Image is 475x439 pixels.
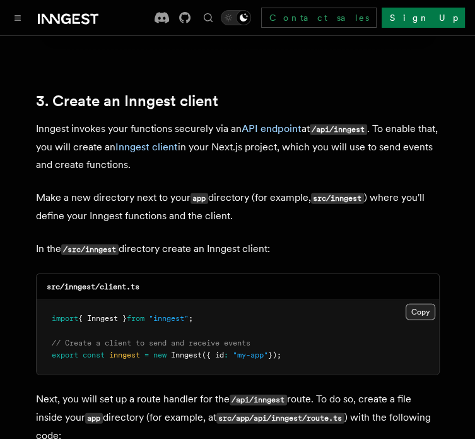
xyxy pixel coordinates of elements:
span: // Create a client to send and receive events [52,339,250,347]
button: Toggle navigation [10,10,25,25]
a: Sign Up [382,8,465,28]
a: 3. Create an Inngest client [36,92,218,110]
button: Find something... [201,10,216,25]
span: Inngest [171,351,202,359]
span: const [83,351,105,359]
p: Make a new directory next to your directory (for example, ) where you'll define your Inngest func... [36,189,440,225]
code: src/app/api/inngest/route.ts [216,413,344,424]
span: "inngest" [149,314,189,323]
span: { Inngest } [78,314,127,323]
a: Inngest client [115,141,178,153]
span: ; [189,314,193,323]
code: /src/inngest [61,244,119,255]
code: app [191,193,208,204]
span: from [127,314,144,323]
span: "my-app" [233,351,268,359]
span: : [224,351,228,359]
code: /api/inngest [230,395,287,406]
code: src/inngest [311,193,364,204]
span: = [144,351,149,359]
a: Contact sales [261,8,377,28]
span: new [153,351,167,359]
button: Toggle dark mode [221,10,251,25]
span: }); [268,351,281,359]
a: API endpoint [242,123,302,135]
code: src/inngest/client.ts [47,282,139,291]
span: ({ id [202,351,224,359]
span: export [52,351,78,359]
p: In the directory create an Inngest client: [36,240,440,258]
span: import [52,314,78,323]
p: Inngest invokes your functions securely via an at . To enable that, you will create an in your Ne... [36,120,440,174]
span: inngest [109,351,140,359]
button: Copy [406,304,435,320]
code: /api/inngest [310,124,367,135]
code: app [85,413,103,424]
